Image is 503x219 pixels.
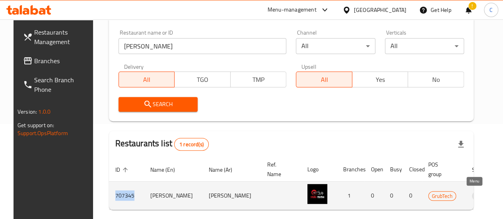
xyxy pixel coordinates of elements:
[472,192,499,201] span: INACTIVE
[118,97,198,112] button: Search
[17,120,54,130] span: Get support on:
[307,184,327,204] img: Yuki Sushi
[385,38,464,54] div: All
[118,11,464,23] h2: Restaurant search
[125,99,191,109] span: Search
[109,182,144,210] td: 707345
[209,165,243,174] span: Name (Ar)
[174,72,231,87] button: TGO
[301,64,316,69] label: Upsell
[429,192,456,201] span: GrubTech
[34,75,91,94] span: Search Branch Phone
[38,107,50,117] span: 1.0.0
[17,128,68,138] a: Support.OpsPlatform
[472,165,498,174] span: Status
[299,74,349,85] span: All
[355,74,405,85] span: Yes
[267,160,291,179] span: Ref. Name
[451,135,470,154] div: Export file
[17,51,97,70] a: Branches
[122,74,172,85] span: All
[115,138,209,151] h2: Restaurants list
[178,74,227,85] span: TGO
[234,74,284,85] span: TMP
[489,6,493,14] span: C
[354,6,406,14] div: [GEOGRAPHIC_DATA]
[17,70,97,99] a: Search Branch Phone
[296,38,375,54] div: All
[408,72,464,87] button: No
[472,191,499,201] div: INACTIVE
[403,157,422,182] th: Closed
[296,72,352,87] button: All
[230,72,287,87] button: TMP
[411,74,461,85] span: No
[337,157,365,182] th: Branches
[175,141,208,148] span: 1 record(s)
[384,182,403,210] td: 0
[268,5,317,15] div: Menu-management
[337,182,365,210] td: 1
[352,72,408,87] button: Yes
[118,72,175,87] button: All
[118,38,287,54] input: Search for restaurant name or ID..
[202,182,261,210] td: [PERSON_NAME]
[365,157,384,182] th: Open
[115,165,130,174] span: ID
[144,182,202,210] td: [PERSON_NAME]
[17,107,37,117] span: Version:
[428,160,456,179] span: POS group
[403,182,422,210] td: 0
[17,23,97,51] a: Restaurants Management
[34,27,91,47] span: Restaurants Management
[384,157,403,182] th: Busy
[124,64,144,69] label: Delivery
[150,165,185,174] span: Name (En)
[301,157,337,182] th: Logo
[34,56,91,66] span: Branches
[365,182,384,210] td: 0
